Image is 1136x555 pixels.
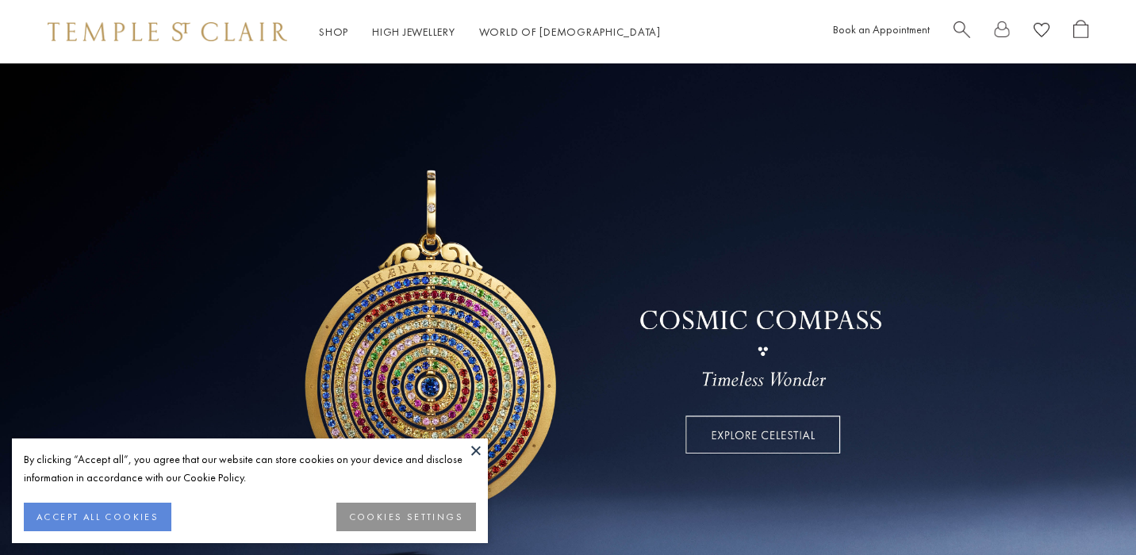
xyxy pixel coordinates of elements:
[336,503,476,531] button: COOKIES SETTINGS
[479,25,661,39] a: World of [DEMOGRAPHIC_DATA]World of [DEMOGRAPHIC_DATA]
[319,22,661,42] nav: Main navigation
[24,503,171,531] button: ACCEPT ALL COOKIES
[833,22,930,36] a: Book an Appointment
[954,20,970,44] a: Search
[319,25,348,39] a: ShopShop
[1034,20,1050,44] a: View Wishlist
[48,22,287,41] img: Temple St. Clair
[1073,20,1088,44] a: Open Shopping Bag
[24,450,476,487] div: By clicking “Accept all”, you agree that our website can store cookies on your device and disclos...
[372,25,455,39] a: High JewelleryHigh Jewellery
